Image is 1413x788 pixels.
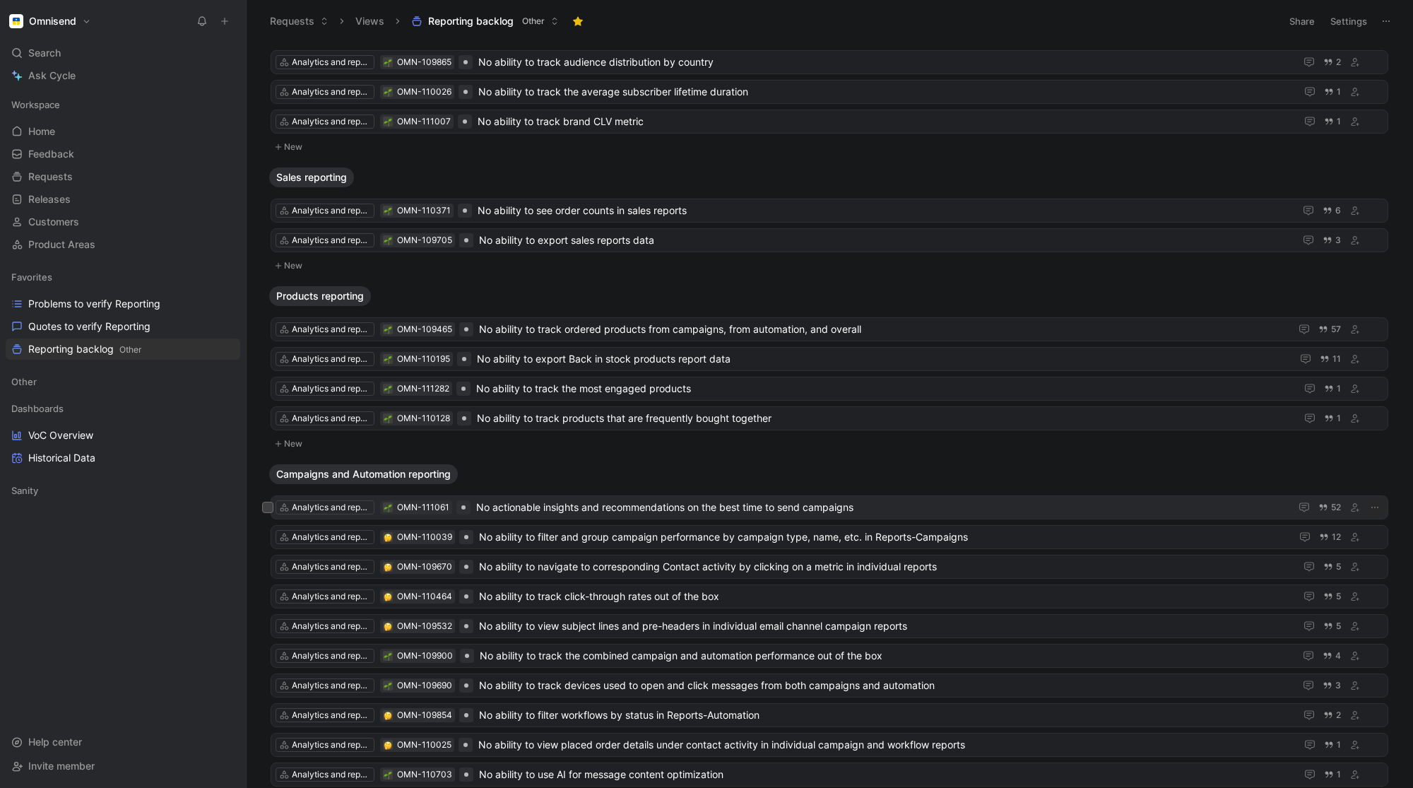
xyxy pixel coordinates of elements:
a: Analytics and reports🌱OMN-111282No ability to track the most engaged products1 [271,377,1388,401]
a: Analytics and reports🌱OMN-109705No ability to export sales reports data3 [271,228,1388,252]
div: Analytics and reports [292,530,371,544]
button: 6 [1320,203,1344,218]
span: Campaigns and Automation reporting [276,467,451,481]
div: 🌱 [383,235,393,245]
button: OmnisendOmnisend [6,11,95,31]
button: 🤔 [383,710,393,720]
span: Invite member [28,760,95,772]
span: Dashboards [11,401,64,416]
button: 🌱 [383,87,393,97]
div: 🌱 [383,651,393,661]
span: VoC Overview [28,428,93,442]
a: Analytics and reports🤔OMN-109532No ability to view subject lines and pre-headers in individual em... [271,614,1388,638]
div: Analytics and reports [292,352,371,366]
a: Problems to verify Reporting [6,293,240,314]
span: Help center [28,736,82,748]
div: Analytics and reports [292,649,371,663]
img: 🤔 [384,623,392,631]
span: No ability to track devices used to open and click messages from both campaigns and automation [479,677,1289,694]
a: Analytics and reports🤔OMN-109670No ability to navigate to corresponding Contact activity by click... [271,555,1388,579]
span: No ability to track click-through rates out of the box [479,588,1289,605]
img: 🌱 [384,771,392,780]
span: Historical Data [28,451,95,465]
span: 12 [1332,533,1341,541]
a: Product Areas [6,234,240,255]
a: Quotes to verify Reporting [6,316,240,337]
a: Analytics and reports🌱OMN-109865No ability to track audience distribution by country2 [271,50,1388,74]
button: Share [1283,11,1321,31]
div: Products reportingNew [264,286,1395,453]
button: 4 [1320,648,1344,664]
h1: Omnisend [29,15,76,28]
div: OMN-109854 [397,708,452,722]
div: Invite member [6,755,240,777]
a: Customers [6,211,240,233]
div: Analytics and reports [292,768,371,782]
div: Favorites [6,266,240,288]
button: 🌱 [383,324,393,334]
div: 🌱 [383,384,393,394]
a: Analytics and reports🌱OMN-110371No ability to see order counts in sales reports6 [271,199,1388,223]
span: 2 [1336,711,1341,719]
div: OMN-110025 [397,738,451,752]
span: Search [28,45,61,61]
div: 🌱 [383,770,393,780]
span: 6 [1335,206,1341,215]
button: Campaigns and Automation reporting [269,464,458,484]
span: 3 [1335,681,1341,690]
a: Analytics and reports🌱OMN-111007No ability to track brand CLV metric1 [271,110,1388,134]
span: Workspace [11,98,60,112]
img: 🤔 [384,534,392,542]
div: Analytics and reports [292,233,371,247]
button: Sales reporting [269,167,354,187]
button: 57 [1316,322,1344,337]
button: Settings [1324,11,1373,31]
div: Analytics and reports [292,382,371,396]
button: 11 [1317,351,1344,367]
div: Sanity [6,480,240,505]
div: OMN-110026 [397,85,451,99]
div: Analytics and reports [292,678,371,693]
div: OMN-110195 [397,352,450,366]
button: New [269,139,1390,155]
div: 🤔 [383,592,393,601]
div: Sanity [6,480,240,501]
img: 🌱 [384,88,392,97]
button: 🌱 [383,502,393,512]
span: No ability to track brand CLV metric [478,113,1290,130]
img: 🌱 [384,504,392,512]
button: 🌱 [383,206,393,216]
span: Products reporting [276,289,364,303]
button: 1 [1321,737,1344,753]
div: OMN-110371 [397,204,451,218]
div: 🌱 [383,57,393,67]
a: Analytics and reports🌱OMN-110195No ability to export Back in stock products report data11 [271,347,1388,371]
img: 🤔 [384,712,392,720]
a: Analytics and reports🌱OMN-109465No ability to track ordered products from campaigns, from automat... [271,317,1388,341]
a: Ask Cycle [6,65,240,86]
button: 5 [1320,559,1344,575]
span: Other [11,375,37,389]
span: No ability to view subject lines and pre-headers in individual email channel campaign reports [479,618,1289,635]
button: 1 [1321,381,1344,396]
div: 🤔 [383,621,393,631]
div: OMN-111007 [397,114,451,129]
button: 1 [1321,767,1344,782]
a: Analytics and reports🤔OMN-110464No ability to track click-through rates out of the box5 [271,584,1388,608]
span: No actionable insights and recommendations on the best time to send campaigns [476,499,1284,516]
div: OMN-111061 [397,500,449,514]
span: No ability to navigate to corresponding Contact activity by clicking on a metric in individual re... [479,558,1289,575]
button: 🌱 [383,681,393,690]
button: 🌱 [383,354,393,364]
a: Analytics and reports🌱OMN-110128No ability to track products that are frequently bought together1 [271,406,1388,430]
span: No ability to track products that are frequently bought together [477,410,1290,427]
span: 1 [1337,414,1341,423]
span: 1 [1337,741,1341,749]
a: Historical Data [6,447,240,469]
div: 🌱 [383,413,393,423]
div: OMN-109532 [397,619,452,633]
div: OMN-109690 [397,678,452,693]
button: 1 [1321,114,1344,129]
img: 🌱 [384,415,392,423]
